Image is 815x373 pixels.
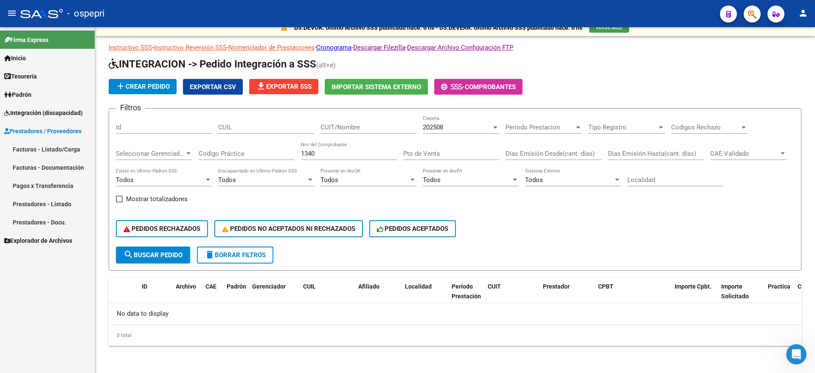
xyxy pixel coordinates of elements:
[116,102,145,114] h3: Filtros
[67,4,104,23] span: - ospepri
[4,90,31,99] span: Padrón
[320,176,338,184] span: Todos
[205,251,266,259] span: Borrar Filtros
[316,61,336,69] span: (alt+e)
[116,150,185,157] span: Seleccionar Gerenciador
[4,72,37,81] span: Tesorería
[172,278,202,315] datatable-header-cell: Archivo
[358,283,379,290] span: Afiliado
[598,283,613,290] span: CPBT
[407,44,513,51] a: Descargar Archivo Configuración FTP
[718,278,764,315] datatable-header-cell: Importe Solicitado
[434,79,523,95] button: -Comprobantes
[4,35,48,45] span: Firma Express
[124,250,134,260] mat-icon: search
[300,278,355,315] datatable-header-cell: CUIL
[4,108,83,118] span: Integración (discapacidad)
[142,283,147,290] span: ID
[190,83,236,91] span: Exportar CSV
[154,44,227,51] a: Instructivo Reversión SSS
[405,283,432,290] span: Localidad
[109,58,316,70] span: INTEGRACION -> Pedido Integración a SSS
[525,176,543,184] span: Todos
[596,25,622,30] span: VER DETALLE
[4,236,72,245] span: Explorador de Archivos
[252,283,286,290] span: Gerenciador
[786,344,807,365] iframe: Intercom live chat
[423,176,441,184] span: Todos
[484,278,540,315] datatable-header-cell: CUIT
[4,126,81,136] span: Prestadores / Proveedores
[294,23,582,32] p: DS.DEVOK: Último Archivo SSS publicado hace: 6 hs - DS.DEVERR: Último Archivo SSS publicado hace:...
[488,283,501,290] span: CUIT
[4,53,26,63] span: Inicio
[124,251,183,259] span: Buscar Pedido
[222,225,355,233] span: PEDIDOS NO ACEPTADOS NI RECHAZADOS
[176,283,196,290] span: Archivo
[377,225,449,233] span: PEDIDOS ACEPTADOS
[540,278,595,315] datatable-header-cell: Prestador
[768,283,790,290] span: Practica
[228,44,315,51] a: Nomenclador de Prestaciones
[316,44,351,51] a: Cronograma
[674,283,711,290] span: Importe Cpbt.
[465,83,516,91] span: Comprobantes
[116,176,134,184] span: Todos
[214,220,363,237] button: PEDIDOS NO ACEPTADOS NI RECHAZADOS
[109,44,152,51] a: Instructivo SSS
[543,283,570,290] span: Prestador
[197,247,273,264] button: Borrar Filtros
[256,81,266,91] mat-icon: file_download
[138,278,172,315] datatable-header-cell: ID
[402,278,448,315] datatable-header-cell: Localidad
[423,123,443,131] span: 202508
[109,79,177,94] button: Crear Pedido
[798,8,808,18] mat-icon: person
[332,83,421,91] span: Importar Sistema Externo
[355,278,402,315] datatable-header-cell: Afiliado
[115,81,126,91] mat-icon: add
[256,83,312,90] span: Exportar SSS
[369,220,456,237] button: PEDIDOS ACEPTADOS
[671,123,740,131] span: Codigos Rechazo
[218,176,236,184] span: Todos
[303,283,316,290] span: CUIL
[249,278,300,315] datatable-header-cell: Gerenciador
[109,325,801,346] div: 0 total
[448,278,484,315] datatable-header-cell: Período Prestación
[589,23,629,33] button: VER DETALLE
[249,79,318,94] button: Exportar SSS
[353,44,405,51] a: Descargar Filezilla
[671,278,718,315] datatable-header-cell: Importe Cpbt.
[223,278,249,315] datatable-header-cell: Padrón
[325,79,428,95] button: Importar Sistema Externo
[441,83,465,91] span: -
[721,283,749,300] span: Importe Solicitado
[126,194,188,204] span: Mostrar totalizadores
[183,79,243,95] button: Exportar CSV
[202,278,223,315] datatable-header-cell: CAE
[205,283,216,290] span: CAE
[205,250,215,260] mat-icon: delete
[764,278,794,315] datatable-header-cell: Practica
[710,150,779,157] span: CAE Validado
[116,247,190,264] button: Buscar Pedido
[109,43,801,52] p: - - - - -
[227,283,246,290] span: Padrón
[506,123,574,131] span: Periodo Prestacion
[115,83,170,90] span: Crear Pedido
[109,303,801,324] div: No data to display
[116,220,208,237] button: PEDIDOS RECHAZADOS
[452,283,481,300] span: Período Prestación
[124,225,200,233] span: PEDIDOS RECHAZADOS
[7,8,17,18] mat-icon: menu
[588,123,657,131] span: Tipo Registro
[595,278,671,315] datatable-header-cell: CPBT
